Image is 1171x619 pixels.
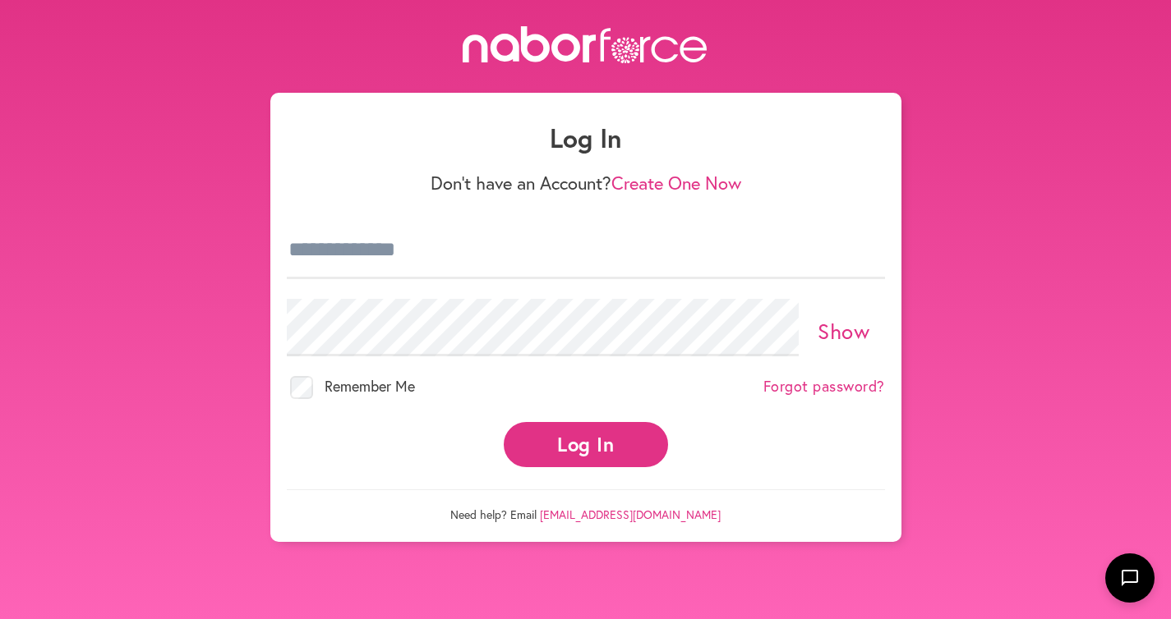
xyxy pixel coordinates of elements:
[287,172,885,194] p: Don't have an Account?
[763,378,885,396] a: Forgot password?
[325,376,415,396] span: Remember Me
[540,507,721,522] a: [EMAIL_ADDRESS][DOMAIN_NAME]
[818,317,869,345] a: Show
[504,422,668,467] button: Log In
[287,489,885,522] p: Need help? Email
[287,122,885,154] h1: Log In
[611,171,741,195] a: Create One Now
